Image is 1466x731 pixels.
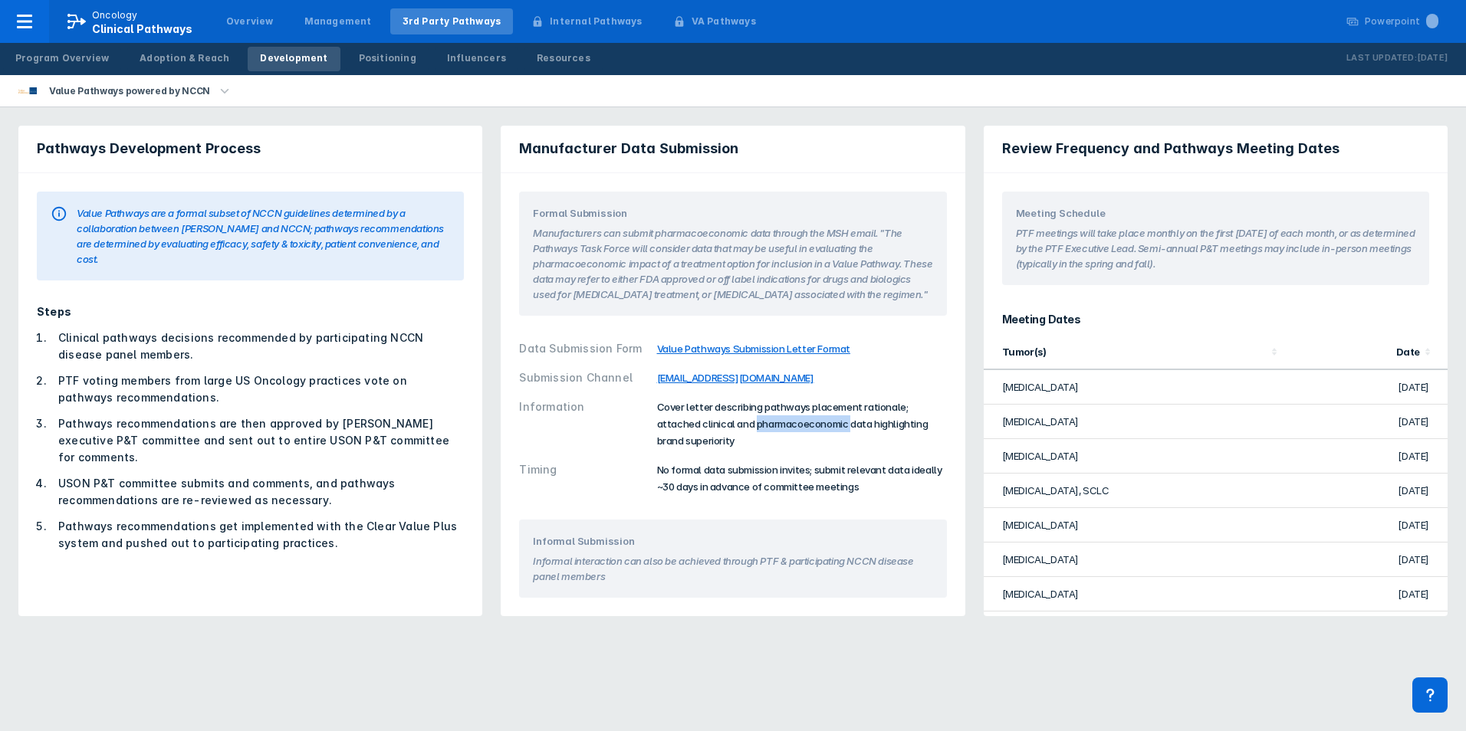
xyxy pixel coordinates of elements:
[49,415,464,466] li: Pathways recommendations are then approved by [PERSON_NAME] executive P&T committee and sent out ...
[214,8,286,34] a: Overview
[1285,439,1448,474] td: [DATE]
[533,205,627,221] span: Formal Submission
[304,15,372,28] div: Management
[92,22,192,35] span: Clinical Pathways
[1285,577,1448,611] td: [DATE]
[15,51,109,65] div: Program Overview
[43,80,216,102] div: Value Pathways powered by NCCN
[37,139,261,158] span: Pathways Development Process
[37,303,464,320] div: Steps
[657,464,942,493] span: No formal data submission invites; submit relevant data ideally ~30 days in advance of committee ...
[92,8,138,22] p: Oncology
[984,611,1285,646] td: [MEDICAL_DATA], SCLC
[657,401,929,447] span: Cover letter describing pathways placement rationale; attached clinical and pharmacoeconomic data...
[657,343,850,355] a: Value Pathways Submission Letter Format
[347,47,429,71] a: Positioning
[403,15,501,28] div: 3rd Party Pathways
[435,47,518,71] a: Influencers
[226,15,274,28] div: Overview
[1285,543,1448,577] td: [DATE]
[533,549,932,584] section: Informal interaction can also be achieved through PTF & participating NCCN disease panel members
[1285,405,1448,439] td: [DATE]
[1016,205,1106,221] span: Meeting Schedule
[127,47,242,71] a: Adoption & Reach
[248,47,340,71] a: Development
[1002,139,1339,158] span: Review Frequency and Pathways Meeting Dates
[390,8,514,34] a: 3rd Party Pathways
[1285,370,1448,405] td: [DATE]
[18,87,37,95] img: value-pathways-nccn
[537,51,590,65] div: Resources
[519,398,647,449] div: Information
[49,329,464,363] li: Clinical pathways decisions recommended by participating NCCN disease panel members.
[524,47,603,71] a: Resources
[984,439,1285,474] td: [MEDICAL_DATA]
[984,577,1285,611] td: [MEDICAL_DATA]
[1346,51,1417,66] p: Last Updated:
[550,15,642,28] div: Internal Pathways
[1002,346,1267,358] div: Tumor(s)
[1417,51,1448,66] p: [DATE]
[1285,611,1448,646] td: [DATE]
[984,474,1285,508] td: [MEDICAL_DATA], SCLC
[533,533,634,549] span: Informal Submission
[692,15,756,28] div: VA Pathways
[1285,474,1448,508] td: [DATE]
[1365,15,1438,28] div: Powerpoint
[984,543,1285,577] td: [MEDICAL_DATA]
[519,340,647,357] div: Data Submission Form
[533,221,932,302] section: Manufacturers can submit pharmacoeconomic data through the MSH email. "The Pathways Task Force wi...
[49,475,464,509] li: USON P&T committee submits and comments, and pathways recommendations are re-reviewed as necessary.
[984,405,1285,439] td: [MEDICAL_DATA]
[3,47,121,71] a: Program Overview
[1285,508,1448,543] td: [DATE]
[260,51,327,65] div: Development
[519,139,738,158] span: Manufacturer Data Submission
[292,8,384,34] a: Management
[447,51,506,65] div: Influencers
[519,461,647,495] div: Timing
[49,518,464,552] li: Pathways recommendations get implemented with the Clear Value Plus system and pushed out to parti...
[1016,221,1415,271] section: PTF meetings will take place monthly on the first [DATE] of each month, or as determined by the P...
[49,372,464,406] li: PTF voting members from large US Oncology practices vote on pathways recommendations.
[984,370,1285,405] td: [MEDICAL_DATA]
[1002,313,1429,326] h3: Meeting Dates
[1412,677,1448,713] div: Contact Support
[657,372,814,384] a: [EMAIL_ADDRESS][DOMAIN_NAME]
[984,508,1285,543] td: [MEDICAL_DATA]
[519,369,647,386] div: Submission Channel
[140,51,229,65] div: Adoption & Reach
[1294,346,1420,358] div: Date
[359,51,416,65] div: Positioning
[77,205,450,267] div: Value Pathways are a formal subset of NCCN guidelines determined by a collaboration between [PERS...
